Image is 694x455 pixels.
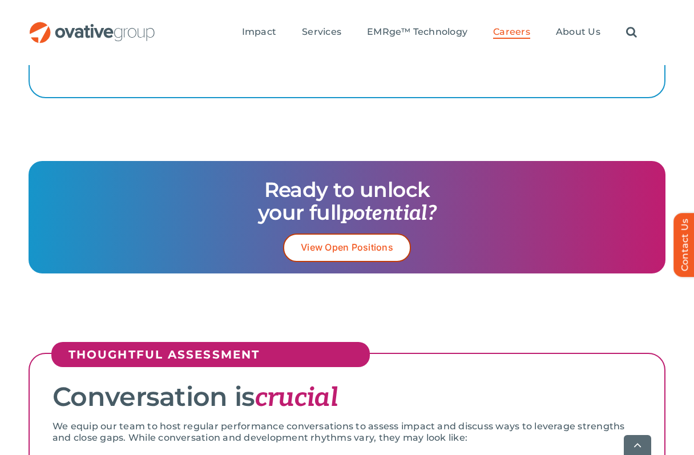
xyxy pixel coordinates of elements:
[29,21,156,31] a: OG_Full_horizontal_RGB
[367,26,467,38] span: EMRge™ Technology
[242,26,276,39] a: Impact
[68,348,364,361] h5: THOUGHTFUL ASSESSMENT
[302,26,341,38] span: Services
[556,26,600,38] span: About Us
[341,201,437,226] span: potential?
[53,421,641,444] p: We equip our team to host regular performance conversations to assess impact and discuss ways to ...
[367,26,467,39] a: EMRge™ Technology
[40,178,654,225] h3: Ready to unlock your full
[493,26,530,38] span: Careers
[493,26,530,39] a: Careers
[283,233,411,261] a: View Open Positions
[242,26,276,38] span: Impact
[302,26,341,39] a: Services
[53,382,641,412] h2: Conversation is
[626,26,637,39] a: Search
[301,242,393,253] span: View Open Positions
[556,26,600,39] a: About Us
[255,382,338,414] span: crucial
[242,14,637,51] nav: Menu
